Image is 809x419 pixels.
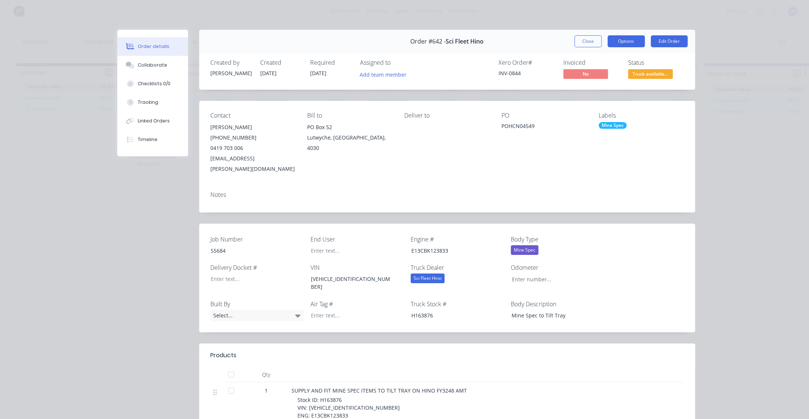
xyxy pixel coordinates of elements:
[506,274,604,285] input: Enter number...
[499,59,554,66] div: Xero Order #
[310,235,404,244] label: End User
[360,59,434,66] div: Assigned to
[310,300,404,308] label: Air Tag #
[411,274,445,283] div: Sci Fleet Hino
[307,122,392,153] div: PO Box 52Lutwyche, [GEOGRAPHIC_DATA], 4030
[210,310,303,321] div: Select...
[244,367,289,382] div: Qty
[210,263,303,272] label: Delivery Docket #
[138,118,170,124] div: Linked Orders
[501,122,587,132] div: POHCN04549
[608,35,645,47] button: Options
[307,112,392,119] div: Bill to
[138,80,171,87] div: Checklists 0/0
[117,74,188,93] button: Checklists 0/0
[210,122,296,132] div: [PERSON_NAME]
[511,245,538,255] div: Mine Spec
[117,37,188,56] button: Order details
[628,59,684,66] div: Status
[117,130,188,149] button: Timeline
[210,143,296,153] div: 0419 703 006
[511,263,604,272] label: Odometer
[599,112,684,119] div: Labels
[307,122,392,132] div: PO Box 52
[411,263,504,272] label: Truck Dealer
[265,387,268,394] span: 1
[506,310,599,321] div: Mine Spec to Tilt Tray
[411,300,504,308] label: Truck Stock #
[310,70,327,77] span: [DATE]
[499,69,554,77] div: INV-0844
[210,132,296,143] div: [PHONE_NUMBER]
[599,122,627,129] div: Mine Spec
[210,69,251,77] div: [PERSON_NAME]
[310,263,404,272] label: VIN
[205,245,298,256] div: S5684
[360,69,411,79] button: Add team member
[210,300,303,308] label: Built By
[117,112,188,130] button: Linked Orders
[563,59,619,66] div: Invoiced
[138,62,167,68] div: Collaborate
[651,35,688,47] button: Edit Order
[210,122,296,174] div: [PERSON_NAME][PHONE_NUMBER]0419 703 006[EMAIL_ADDRESS][PERSON_NAME][DOMAIN_NAME]
[501,112,587,119] div: PO
[210,59,251,66] div: Created by
[356,69,410,79] button: Add team member
[310,59,351,66] div: Required
[117,93,188,112] button: Tracking
[574,35,602,47] button: Close
[138,43,169,50] div: Order details
[446,38,484,45] span: Sci Fleet Hino
[405,245,498,256] div: E13CBK123833
[210,351,236,360] div: Products
[410,38,446,45] span: Order #642 -
[210,153,296,174] div: [EMAIL_ADDRESS][PERSON_NAME][DOMAIN_NAME]
[628,69,673,80] button: Truck available...
[405,310,498,321] div: H163876
[138,136,157,143] div: Timeline
[411,235,504,244] label: Engine #
[138,99,158,106] div: Tracking
[305,274,398,292] div: [VEHICLE_IDENTIFICATION_NUMBER]
[210,191,684,198] div: Notes
[563,69,608,79] span: No
[210,112,296,119] div: Contact
[117,56,188,74] button: Collaborate
[292,387,467,394] span: SUPPLY AND FIT MINE SPEC ITEMS TO TILT TRAY ON HINO FY3248 AMT
[511,300,604,308] label: Body Description
[628,69,673,79] span: Truck available...
[307,132,392,153] div: Lutwyche, [GEOGRAPHIC_DATA], 4030
[260,59,301,66] div: Created
[210,235,303,244] label: Job Number
[260,70,277,77] span: [DATE]
[511,235,604,244] label: Body Type
[404,112,490,119] div: Deliver to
